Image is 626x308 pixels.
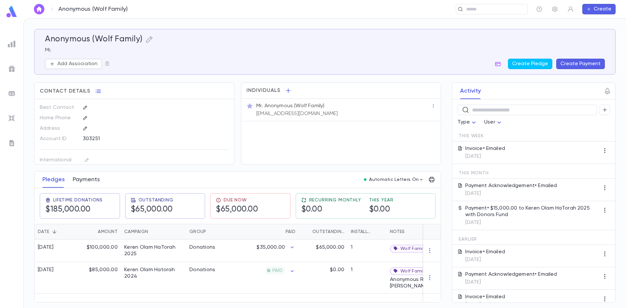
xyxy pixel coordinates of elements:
[189,244,216,251] div: Donations
[186,224,235,240] div: Group
[369,177,419,182] p: Automatic Letters On
[98,224,118,240] div: Amount
[465,279,557,286] p: [DATE]
[8,90,16,97] img: batches_grey.339ca447c9d9533ef1741baa751efc33.svg
[8,139,16,147] img: letters_grey.7941b92b52307dd3b8a917253454ce1c.svg
[457,120,470,125] span: Type
[45,205,91,214] h5: $185,000.00
[58,6,128,13] p: Anonymous (Wolf Family)
[38,224,49,240] div: Date
[8,40,16,48] img: reports_grey.c525e4749d1bce6a11f5fe2a8de1b229.svg
[45,35,143,44] h5: Anonymous (Wolf Family)
[582,4,616,14] button: Create
[87,227,98,237] button: Sort
[275,227,286,237] button: Sort
[57,61,97,67] p: Add Association
[400,269,443,274] span: Wolf Family Pledge
[40,113,77,123] p: Home Phone
[189,267,216,273] div: Donations
[5,5,18,18] img: logo
[256,110,338,117] p: [EMAIL_ADDRESS][DOMAIN_NAME]
[131,205,173,214] h5: $65,000.00
[35,7,43,12] img: home_white.a664292cf8c1dea59945f0da9f25487c.svg
[45,59,102,69] button: Add Association
[79,224,121,240] div: Amount
[390,224,405,240] div: Notes
[79,262,121,294] div: $85,000.00
[484,120,495,125] span: User
[301,205,322,214] h5: $0.00
[348,262,387,294] div: 1
[124,224,148,240] div: Campaign
[40,155,77,170] p: International Number
[351,224,373,240] div: Installments
[465,205,600,218] p: Payment • $15,000.00 to Keren Olam HaTorah 2025 with Donors Fund
[400,246,443,251] span: Wolf Family Pledge
[465,219,600,226] p: [DATE]
[79,240,121,262] div: $100,000.00
[40,88,90,95] span: Contact Details
[302,227,312,237] button: Sort
[508,59,552,69] button: Create Pledge
[390,276,465,289] div: Anonymous RW donors (with [PERSON_NAME])
[465,153,505,160] p: [DATE]
[246,87,280,94] span: Individuals
[53,198,103,203] span: Lifetime Donations
[465,145,505,152] p: Invoice • Emailed
[40,123,77,134] p: Address
[148,227,158,237] button: Sort
[73,171,100,188] button: Payments
[465,190,557,197] p: [DATE]
[465,301,505,308] p: [DATE]
[373,227,383,237] button: Sort
[459,237,477,242] span: Earlier
[348,240,387,262] div: 1
[224,198,247,203] span: Due Now
[348,224,387,240] div: Installments
[309,198,361,203] span: Recurring Monthly
[38,244,54,251] div: [DATE]
[35,224,79,240] div: Date
[286,224,295,240] div: Paid
[121,224,186,240] div: Campaign
[40,134,77,144] p: Account ID
[369,205,390,214] h5: $0.00
[45,47,605,53] p: Mr.
[8,114,16,122] img: imports_grey.530a8a0e642e233f2baf0ef88e8c9fcb.svg
[465,271,557,278] p: Payment Acknowledgement • Emailed
[8,65,16,73] img: campaigns_grey.99e729a5f7ee94e3726e6486bddda8f1.svg
[216,205,258,214] h5: $65,000.00
[387,224,468,240] div: Notes
[361,175,426,184] button: Automatic Letters On
[124,244,183,257] div: Keren Olam HaTorah 2025
[139,198,173,203] span: Outstanding
[270,268,285,273] span: PAID
[312,224,344,240] div: Outstanding
[256,103,324,109] p: Mr. Anonymous (Wolf Family)
[235,224,299,240] div: Paid
[124,267,183,280] div: Keren Olam Hatorah 2024
[83,134,197,143] div: 303251
[316,244,344,251] p: $65,000.00
[484,116,503,129] div: User
[369,198,394,203] span: This Year
[465,249,505,255] p: Invoice • Emailed
[206,227,216,237] button: Sort
[42,171,65,188] button: Pledges
[299,224,348,240] div: Outstanding
[457,116,478,129] div: Type
[465,294,505,300] p: Invoice • Emailed
[189,224,206,240] div: Group
[465,257,505,263] p: [DATE]
[465,183,557,189] p: Payment Acknowledgement • Emailed
[49,227,60,237] button: Sort
[460,83,481,99] button: Activity
[330,267,344,273] p: $0.00
[38,267,54,273] div: [DATE]
[459,133,484,139] span: This Week
[40,102,77,113] p: Best Contact
[556,59,605,69] button: Create Payment
[257,244,285,251] p: $35,000.00
[459,170,488,176] span: This Month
